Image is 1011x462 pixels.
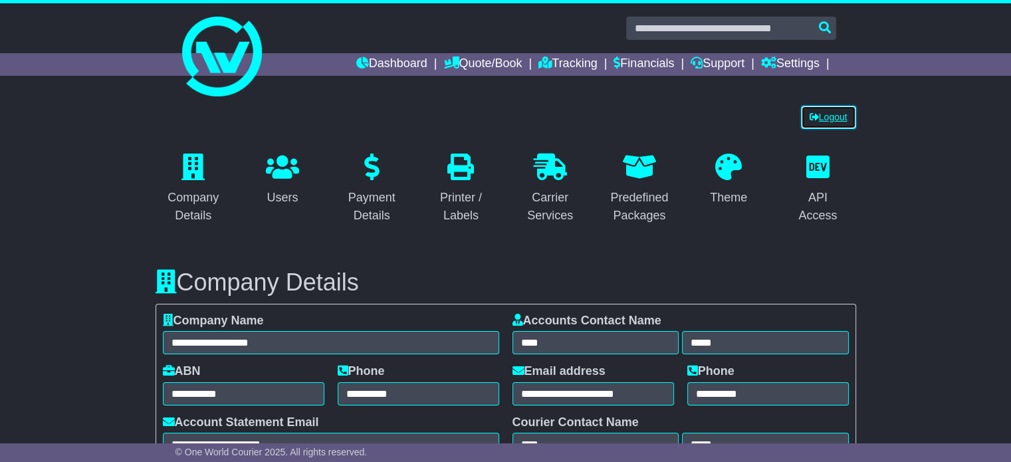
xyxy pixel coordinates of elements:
[538,53,597,76] a: Tracking
[687,364,734,379] label: Phone
[710,189,747,207] div: Theme
[701,149,756,211] a: Theme
[801,106,856,129] a: Logout
[614,53,674,76] a: Financials
[266,189,299,207] div: Users
[610,189,669,225] div: Predefined Packages
[163,364,201,379] label: ABN
[512,415,639,430] label: Courier Contact Name
[156,149,231,229] a: Company Details
[257,149,308,211] a: Users
[512,364,606,379] label: Email address
[164,189,223,225] div: Company Details
[443,53,522,76] a: Quote/Book
[423,149,499,229] a: Printer / Labels
[512,314,661,328] label: Accounts Contact Name
[342,189,401,225] div: Payment Details
[156,269,856,296] h3: Company Details
[338,364,385,379] label: Phone
[512,149,588,229] a: Carrier Services
[788,189,847,225] div: API Access
[521,189,580,225] div: Carrier Services
[761,53,820,76] a: Settings
[334,149,409,229] a: Payment Details
[691,53,744,76] a: Support
[431,189,490,225] div: Printer / Labels
[356,53,427,76] a: Dashboard
[780,149,855,229] a: API Access
[602,149,677,229] a: Predefined Packages
[163,415,319,430] label: Account Statement Email
[163,314,264,328] label: Company Name
[175,447,368,457] span: © One World Courier 2025. All rights reserved.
